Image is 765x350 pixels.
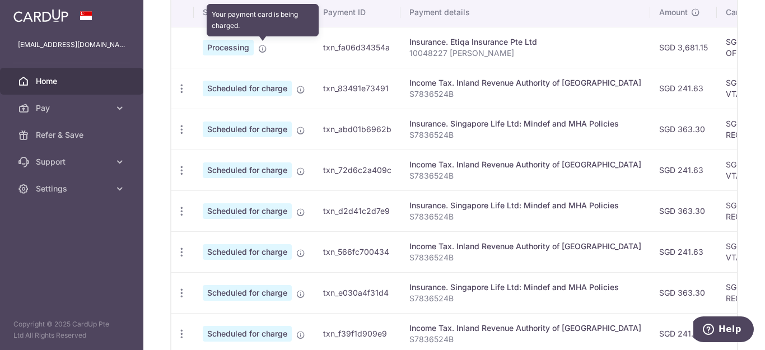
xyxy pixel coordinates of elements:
[650,231,717,272] td: SGD 241.63
[314,231,400,272] td: txn_566fc700434
[409,48,641,59] p: 10048227 [PERSON_NAME]
[409,282,641,293] div: Insurance. Singapore Life Ltd: Mindef and MHA Policies
[650,272,717,313] td: SGD 363.30
[314,68,400,109] td: txn_83491e73491
[409,334,641,345] p: S7836524B
[409,211,641,222] p: S7836524B
[13,9,68,22] img: CardUp
[409,323,641,334] div: Income Tax. Inland Revenue Authority of [GEOGRAPHIC_DATA]
[409,200,641,211] div: Insurance. Singapore Life Ltd: Mindef and MHA Policies
[18,39,125,50] p: [EMAIL_ADDRESS][DOMAIN_NAME]
[659,7,688,18] span: Amount
[203,285,292,301] span: Scheduled for charge
[36,76,110,87] span: Home
[314,27,400,68] td: txn_fa06d34354a
[314,109,400,150] td: txn_abd01b6962b
[314,272,400,313] td: txn_e030a4f31d4
[650,150,717,190] td: SGD 241.63
[409,159,641,170] div: Income Tax. Inland Revenue Authority of [GEOGRAPHIC_DATA]
[409,129,641,141] p: S7836524B
[650,68,717,109] td: SGD 241.63
[693,316,754,344] iframe: Opens a widget where you can find more information
[314,190,400,231] td: txn_d2d41c2d7e9
[314,150,400,190] td: txn_72d6c2a409c
[203,244,292,260] span: Scheduled for charge
[207,4,319,36] div: Your payment card is being charged.
[650,109,717,150] td: SGD 363.30
[203,40,254,55] span: Processing
[650,27,717,68] td: SGD 3,681.15
[409,241,641,252] div: Income Tax. Inland Revenue Authority of [GEOGRAPHIC_DATA]
[409,77,641,88] div: Income Tax. Inland Revenue Authority of [GEOGRAPHIC_DATA]
[409,36,641,48] div: Insurance. Etiqa Insurance Pte Ltd
[650,190,717,231] td: SGD 363.30
[36,102,110,114] span: Pay
[203,7,227,18] span: Status
[203,203,292,219] span: Scheduled for charge
[409,252,641,263] p: S7836524B
[409,88,641,100] p: S7836524B
[203,122,292,137] span: Scheduled for charge
[409,170,641,181] p: S7836524B
[409,293,641,304] p: S7836524B
[409,118,641,129] div: Insurance. Singapore Life Ltd: Mindef and MHA Policies
[203,326,292,342] span: Scheduled for charge
[36,183,110,194] span: Settings
[203,81,292,96] span: Scheduled for charge
[36,129,110,141] span: Refer & Save
[36,156,110,167] span: Support
[203,162,292,178] span: Scheduled for charge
